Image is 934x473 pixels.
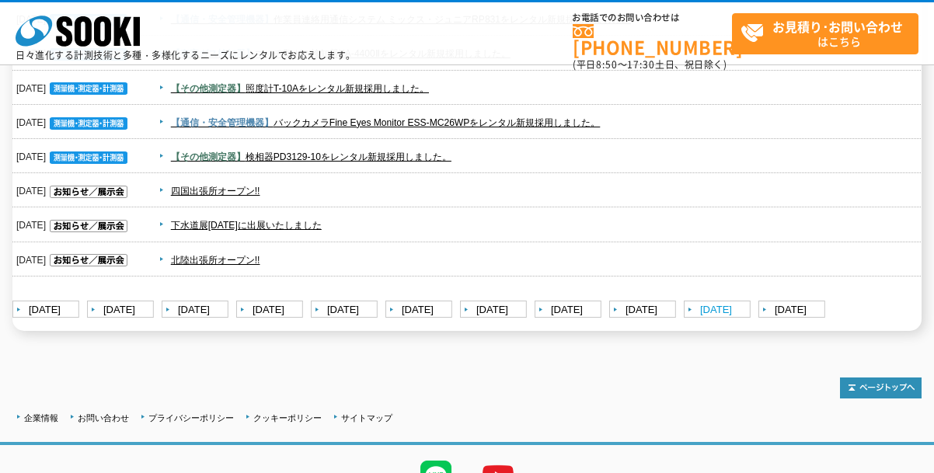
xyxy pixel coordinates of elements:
[50,82,127,95] img: 測量機・測定器・計測器
[16,50,356,60] p: 日々進化する計測技術と多種・多様化するニーズにレンタルでお応えします。
[16,140,131,166] dt: [DATE]
[171,117,274,128] span: 【通信・安全管理機器】
[148,413,234,423] a: プライバシーポリシー
[171,255,260,266] a: 北陸出張所オープン!!
[162,301,232,320] a: [DATE]
[171,186,260,197] a: 四国出張所オープン!!
[24,413,58,423] a: 企業情報
[840,377,922,398] img: トップページへ
[171,151,246,162] span: 【その他測定器】
[171,220,322,231] a: 下水道展[DATE]に出展いたしました
[16,174,131,200] dt: [DATE]
[171,117,601,128] a: 【通信・安全管理機器】バックカメラFine Eyes Monitor ESS-MC26WPをレンタル新規採用しました。
[236,301,307,320] a: [DATE]
[171,83,246,94] span: 【その他測定器】
[50,151,127,164] img: 測量機・測定器・計測器
[460,301,531,320] a: [DATE]
[50,254,127,266] img: お知らせ
[573,13,732,23] span: お電話でのお問い合わせは
[772,17,903,36] strong: お見積り･お問い合わせ
[573,57,727,71] span: (平日 ～ 土日、祝日除く)
[573,24,732,56] a: [PHONE_NUMBER]
[385,301,456,320] a: [DATE]
[627,57,655,71] span: 17:30
[16,71,131,98] dt: [DATE]
[732,13,918,54] a: お見積り･お問い合わせはこちら
[50,117,127,130] img: 測量機・測定器・計測器
[50,186,127,198] img: お知らせ
[78,413,129,423] a: お問い合わせ
[16,208,131,235] dt: [DATE]
[16,243,131,270] dt: [DATE]
[12,301,83,320] a: [DATE]
[741,14,918,53] span: はこちら
[171,151,451,162] a: 【その他測定器】検相器PD3129-10をレンタル新規採用しました。
[341,413,392,423] a: サイトマップ
[684,301,755,320] a: [DATE]
[758,301,829,320] a: [DATE]
[171,83,429,94] a: 【その他測定器】照度計T-10Aをレンタル新規採用しました。
[535,301,605,320] a: [DATE]
[596,57,618,71] span: 8:50
[16,106,131,132] dt: [DATE]
[609,301,680,320] a: [DATE]
[311,301,382,320] a: [DATE]
[87,301,158,320] a: [DATE]
[253,413,322,423] a: クッキーポリシー
[50,220,127,232] img: お知らせ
